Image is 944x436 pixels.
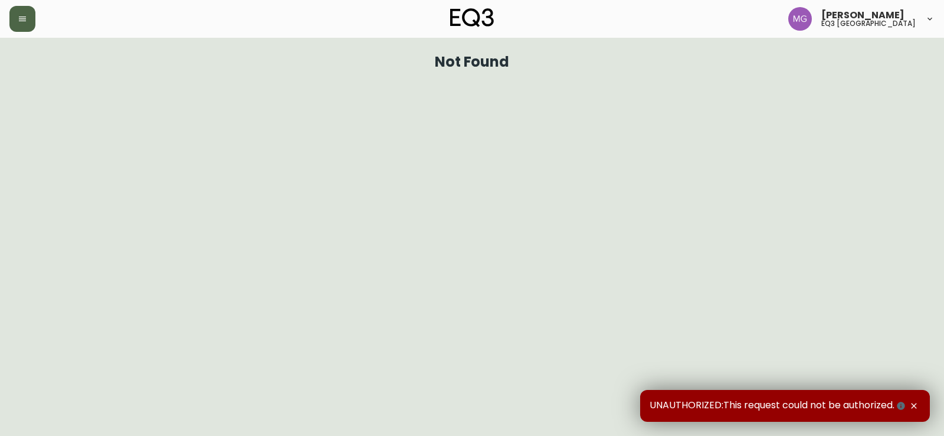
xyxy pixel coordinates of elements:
span: UNAUTHORIZED:This request could not be authorized. [650,399,907,412]
h1: Not Found [435,57,510,67]
h5: eq3 [GEOGRAPHIC_DATA] [821,20,916,27]
img: de8837be2a95cd31bb7c9ae23fe16153 [788,7,812,31]
span: [PERSON_NAME] [821,11,904,20]
img: logo [450,8,494,27]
